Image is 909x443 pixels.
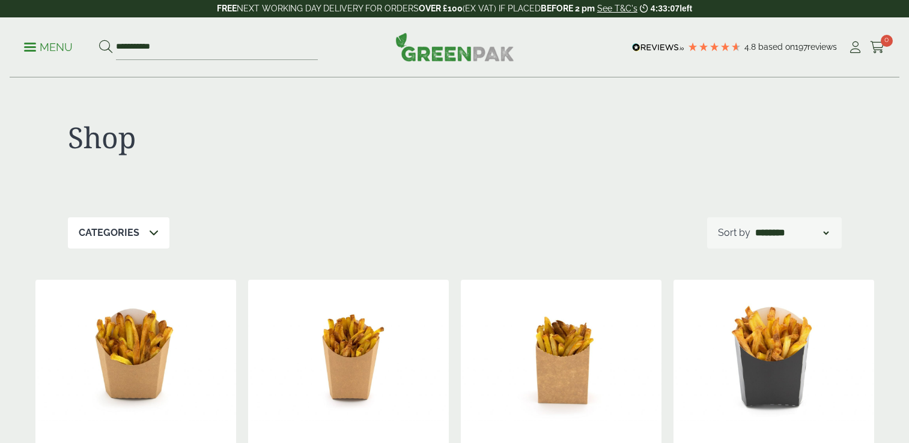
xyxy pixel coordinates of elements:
[718,226,750,240] p: Sort by
[758,42,795,52] span: Based on
[679,4,692,13] span: left
[744,42,758,52] span: 4.8
[795,42,807,52] span: 197
[79,226,139,240] p: Categories
[848,41,863,53] i: My Account
[687,41,741,52] div: 4.79 Stars
[248,280,449,430] img: chip scoop
[217,4,237,13] strong: FREE
[870,41,885,53] i: Cart
[870,38,885,56] a: 0
[35,280,236,430] img: chip scoop
[24,40,73,55] p: Menu
[632,43,684,52] img: REVIEWS.io
[395,32,514,61] img: GreenPak Supplies
[419,4,463,13] strong: OVER £100
[673,280,874,430] img: chip scoop
[597,4,637,13] a: See T&C's
[807,42,837,52] span: reviews
[753,226,831,240] select: Shop order
[24,40,73,52] a: Menu
[68,120,455,155] h1: Shop
[651,4,679,13] span: 4:33:07
[541,4,595,13] strong: BEFORE 2 pm
[881,35,893,47] span: 0
[461,280,661,430] img: chip scoop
